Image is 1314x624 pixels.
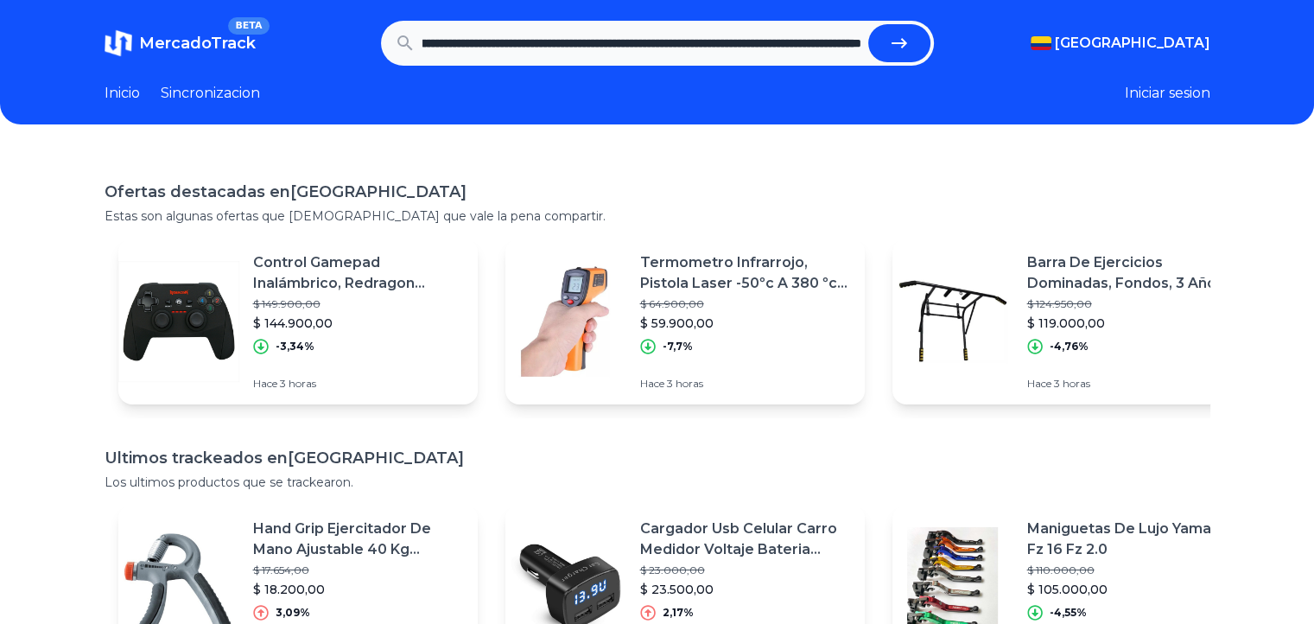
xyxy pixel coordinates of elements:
[253,564,464,577] p: $ 17.654,00
[1050,606,1087,620] p: -4,55%
[1027,581,1238,598] p: $ 105.000,00
[892,239,1252,404] a: Featured imageBarra De Ejercicios Dominadas, Fondos, 3 Años De Garantía$ 124.950,00$ 119.000,00-4...
[1027,564,1238,577] p: $ 110.000,00
[663,606,694,620] p: 2,17%
[1027,297,1238,311] p: $ 124.950,00
[253,315,464,332] p: $ 144.900,00
[640,519,851,560] p: Cargador Usb Celular Carro Medidor Voltaje Bateria Vehicular
[105,207,1210,225] p: Estas son algunas ofertas que [DEMOGRAPHIC_DATA] que vale la pena compartir.
[640,315,851,332] p: $ 59.900,00
[1055,33,1210,54] span: [GEOGRAPHIC_DATA]
[105,29,132,57] img: MercadoTrack
[105,83,140,104] a: Inicio
[161,83,260,104] a: Sincronizacion
[139,34,256,53] span: MercadoTrack
[118,261,239,382] img: Featured image
[640,377,851,391] p: Hace 3 horas
[640,564,851,577] p: $ 23.000,00
[892,261,1013,382] img: Featured image
[105,474,1210,491] p: Los ultimos productos que se trackearon.
[228,17,269,35] span: BETA
[118,239,478,404] a: Featured imageControl Gamepad Inalámbrico, Redragon Harrow G808, Pc / Ps3$ 149.900,00$ 144.900,00...
[105,446,1210,470] h1: Ultimos trackeados en [GEOGRAPHIC_DATA]
[1027,315,1238,332] p: $ 119.000,00
[253,377,464,391] p: Hace 3 horas
[253,297,464,311] p: $ 149.900,00
[253,252,464,294] p: Control Gamepad Inalámbrico, Redragon Harrow G808, Pc / Ps3
[640,581,851,598] p: $ 23.500,00
[1027,377,1238,391] p: Hace 3 horas
[105,180,1210,204] h1: Ofertas destacadas en [GEOGRAPHIC_DATA]
[1031,33,1210,54] button: [GEOGRAPHIC_DATA]
[640,252,851,294] p: Termometro Infrarrojo, Pistola Laser -50ºc A 380 ºc Digital
[505,261,626,382] img: Featured image
[663,340,693,353] p: -7,7%
[1031,36,1051,50] img: Colombia
[1125,83,1210,104] button: Iniciar sesion
[1050,340,1089,353] p: -4,76%
[276,606,310,620] p: 3,09%
[1027,519,1238,560] p: Maniguetas De Lujo Yamaha Fz 16 Fz 2.0
[640,297,851,311] p: $ 64.900,00
[276,340,314,353] p: -3,34%
[253,581,464,598] p: $ 18.200,00
[253,519,464,560] p: Hand Grip Ejercitador De Mano Ajustable 40 Kg Sportfitness
[1027,252,1238,294] p: Barra De Ejercicios Dominadas, Fondos, 3 Años De Garantía
[505,239,865,404] a: Featured imageTermometro Infrarrojo, Pistola Laser -50ºc A 380 ºc Digital$ 64.900,00$ 59.900,00-7...
[105,29,256,57] a: MercadoTrackBETA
